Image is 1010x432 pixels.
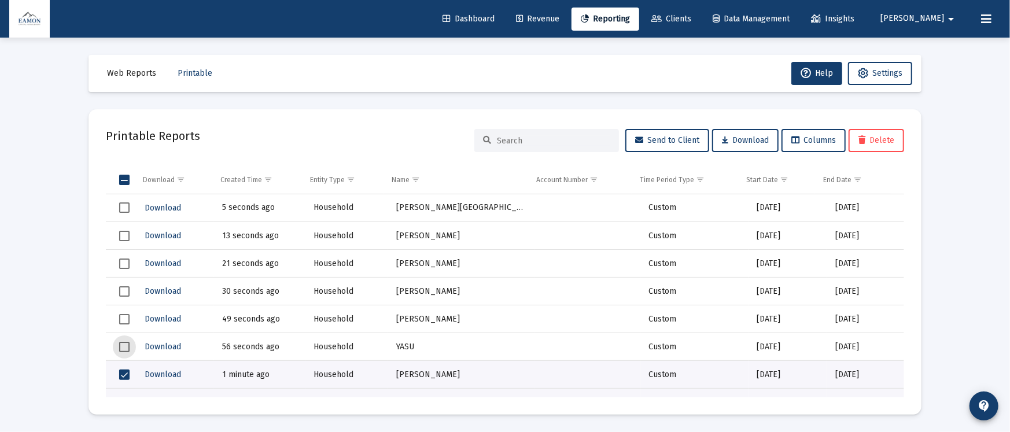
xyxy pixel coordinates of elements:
button: Columns [782,129,846,152]
button: Download [143,338,182,355]
a: Data Management [703,8,799,31]
button: Printable [168,62,222,85]
td: Custom [640,194,749,222]
td: YASU [388,333,535,361]
a: Dashboard [433,8,504,31]
td: [DATE] [827,194,904,222]
span: Download [145,370,181,379]
td: Household [305,194,388,222]
div: Data grid [106,166,904,397]
a: Revenue [507,8,569,31]
span: Revenue [516,14,559,24]
div: Entity Type [310,175,345,184]
td: [PERSON_NAME] [388,305,535,333]
img: Dashboard [18,8,41,31]
td: [PERSON_NAME] [388,222,535,250]
span: Web Reports [107,68,156,78]
div: End Date [823,175,852,184]
td: Household [305,361,388,389]
button: Help [791,62,842,85]
td: [PERSON_NAME] [388,278,535,305]
td: [DATE] [827,389,904,416]
button: Download [143,255,182,272]
a: Reporting [572,8,639,31]
div: Select all [119,175,130,185]
span: Show filter options for column 'Time Period Type' [696,175,705,184]
span: Download [145,342,181,352]
span: Show filter options for column 'Account Number' [589,175,598,184]
span: Data Management [713,14,790,24]
td: Column Time Period Type [632,166,738,194]
td: [DATE] [749,250,827,278]
div: Select row [119,202,130,213]
div: Select row [119,314,130,324]
span: Download [145,314,181,324]
span: Reporting [581,14,630,24]
td: [DATE] [749,389,827,416]
span: Dashboard [443,14,495,24]
div: Name [392,175,410,184]
span: Delete [858,135,894,145]
span: Help [801,68,833,78]
td: 5 seconds ago [214,194,305,222]
td: [DATE] [749,361,827,389]
td: Household [305,278,388,305]
button: Download [143,366,182,383]
button: Download [712,129,779,152]
button: Web Reports [98,62,165,85]
td: Household [305,333,388,361]
button: Download [143,283,182,300]
span: Show filter options for column 'Name' [411,175,420,184]
td: [PERSON_NAME] [388,250,535,278]
a: Clients [642,8,701,31]
div: Select row [119,342,130,352]
div: Created Time [220,175,262,184]
td: 56 seconds ago [214,333,305,361]
td: Column Entity Type [302,166,384,194]
td: [DATE] [749,194,827,222]
td: 49 seconds ago [214,305,305,333]
span: Columns [791,135,836,145]
span: Show filter options for column 'Start Date' [780,175,788,184]
span: Printable [178,68,212,78]
span: Settings [872,68,902,78]
input: Search [497,136,610,146]
span: Show filter options for column 'End Date' [853,175,862,184]
td: Custom [640,361,749,389]
td: Household [305,250,388,278]
div: Download [143,175,175,184]
span: Show filter options for column 'Created Time' [264,175,272,184]
span: [PERSON_NAME] [880,14,944,24]
td: Household [305,305,388,333]
td: [DATE] [827,222,904,250]
td: Custom [640,305,749,333]
span: Download [145,231,181,241]
button: Delete [849,129,904,152]
span: Show filter options for column 'Download' [176,175,185,184]
td: Custom [640,250,749,278]
td: Column Download [135,166,212,194]
td: Household [305,222,388,250]
mat-icon: contact_support [977,399,991,413]
div: Account Number [536,175,588,184]
a: Insights [802,8,864,31]
div: Select row [119,286,130,297]
td: [DATE] [749,305,827,333]
td: [DATE] [827,333,904,361]
td: [DATE] [827,250,904,278]
h2: Printable Reports [106,127,200,145]
div: Select row [119,397,130,408]
td: [DATE] [749,222,827,250]
td: Column Name [384,166,528,194]
button: Download [143,311,182,327]
td: 21 seconds ago [214,250,305,278]
td: Column Created Time [212,166,302,194]
td: 1 minute ago [214,389,305,416]
td: Custom [640,389,749,416]
div: Time Period Type [640,175,694,184]
div: Select row [119,231,130,241]
span: Download [145,203,181,213]
div: Select row [119,370,130,380]
td: 13 seconds ago [214,222,305,250]
td: Column Start Date [738,166,816,194]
